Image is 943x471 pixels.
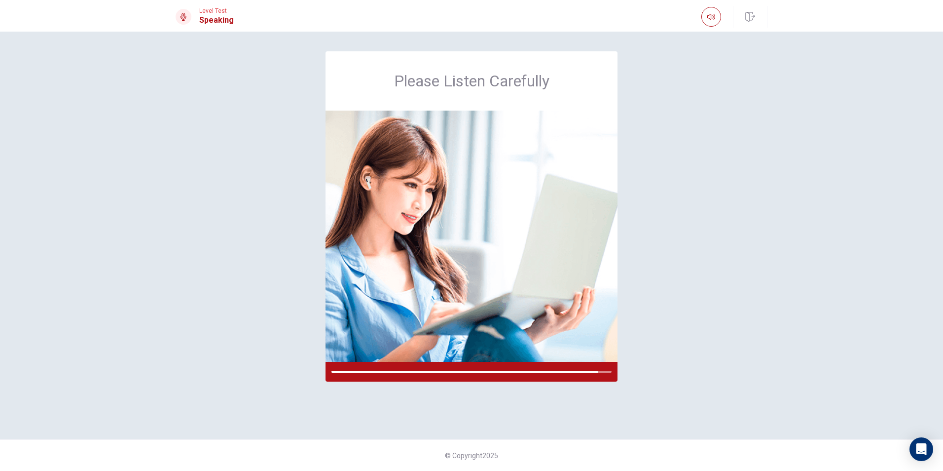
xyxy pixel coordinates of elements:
span: © Copyright 2025 [445,452,498,460]
div: Open Intercom Messenger [909,437,933,461]
span: Please Listen Carefully [394,71,549,91]
h1: Speaking [199,14,234,26]
span: Level Test [199,7,234,14]
img: listen carefully [326,111,617,362]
